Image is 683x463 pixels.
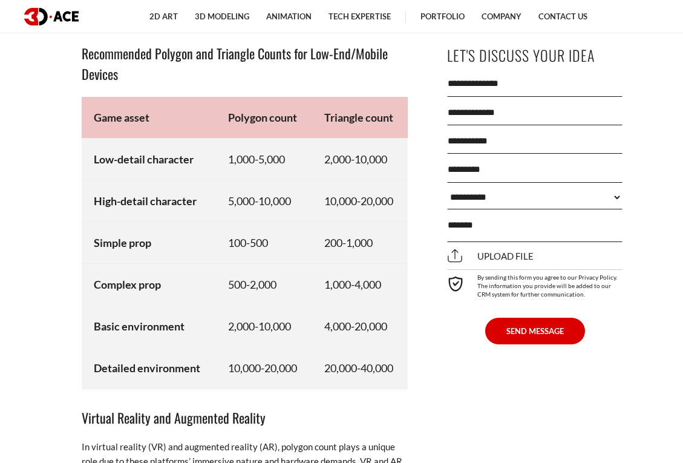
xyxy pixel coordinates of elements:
[228,111,297,124] strong: Polygon count
[94,361,200,375] strong: Detailed environment
[485,317,585,344] button: SEND MESSAGE
[216,138,312,180] td: 1,000-5,000
[312,222,408,263] td: 200-1,000
[447,269,623,298] div: By sending this form you agree to our Privacy Policy. The information you provide will be added t...
[216,180,312,222] td: 5,000-10,000
[216,263,312,305] td: 500-2,000
[312,180,408,222] td: 10,000-20,000
[94,320,185,333] strong: Basic environment
[312,263,408,305] td: 1,000-4,000
[94,111,149,124] strong: Game asset
[312,138,408,180] td: 2,000-10,000
[82,43,408,85] h3: Recommended Polygon and Triangle Counts for Low-End/Mobile Devices
[216,222,312,263] td: 100-500
[216,305,312,347] td: 2,000-10,000
[82,407,408,428] h3: Virtual Reality and Augmented Reality
[94,236,151,249] strong: Simple prop
[447,42,623,69] p: Let's Discuss Your Idea
[94,278,161,291] strong: Complex prop
[216,347,312,389] td: 10,000-20,000
[312,347,408,389] td: 20,000-40,000
[324,111,393,124] strong: Triangle count
[312,305,408,347] td: 4,000-20,000
[94,194,197,208] strong: High-detail character
[94,153,194,166] strong: Low-detail character
[24,8,79,25] img: logo dark
[447,251,534,261] span: Upload file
